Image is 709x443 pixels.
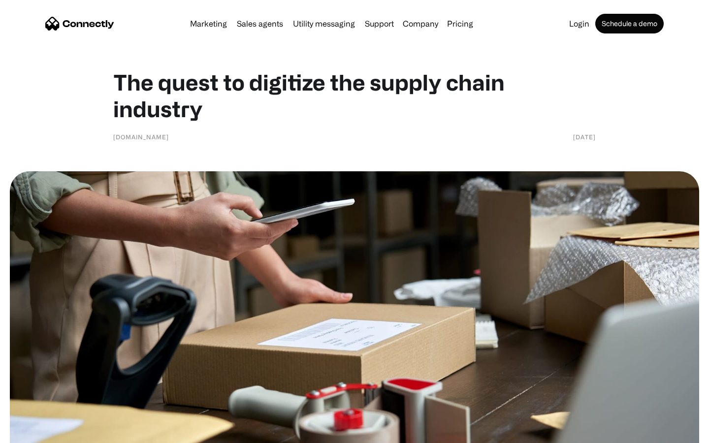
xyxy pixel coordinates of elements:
[443,20,477,28] a: Pricing
[361,20,398,28] a: Support
[289,20,359,28] a: Utility messaging
[403,17,438,31] div: Company
[10,426,59,440] aside: Language selected: English
[113,132,169,142] div: [DOMAIN_NAME]
[186,20,231,28] a: Marketing
[595,14,664,33] a: Schedule a demo
[573,132,596,142] div: [DATE]
[565,20,593,28] a: Login
[233,20,287,28] a: Sales agents
[20,426,59,440] ul: Language list
[113,69,596,122] h1: The quest to digitize the supply chain industry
